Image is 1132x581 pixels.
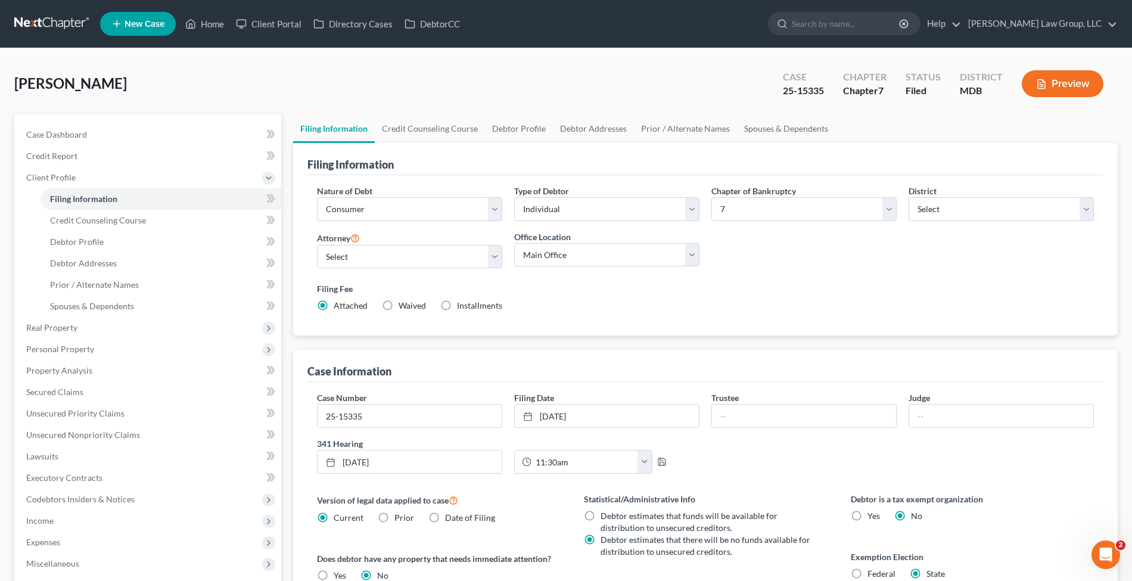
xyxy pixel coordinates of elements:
[737,114,835,143] a: Spouses & Dependents
[921,13,961,35] a: Help
[334,512,363,523] span: Current
[334,570,346,580] span: Yes
[26,473,102,483] span: Executory Contracts
[445,512,495,523] span: Date of Filing
[1022,70,1103,97] button: Preview
[41,210,281,231] a: Credit Counseling Course
[514,231,571,243] label: Office Location
[311,437,705,450] label: 341 Hearing
[26,344,94,354] span: Personal Property
[553,114,634,143] a: Debtor Addresses
[1091,540,1120,569] iframe: Intercom live chat
[17,381,281,403] a: Secured Claims
[1116,540,1125,550] span: 2
[26,430,140,440] span: Unsecured Nonpriority Claims
[26,558,79,568] span: Miscellaneous
[317,231,360,245] label: Attorney
[230,13,307,35] a: Client Portal
[317,185,372,197] label: Nature of Debt
[911,511,922,521] span: No
[584,493,827,505] label: Statistical/Administrative Info
[906,84,941,98] div: Filed
[514,392,554,404] label: Filing Date
[843,84,887,98] div: Chapter
[26,365,92,375] span: Property Analysis
[26,151,77,161] span: Credit Report
[514,185,569,197] label: Type of Debtor
[377,570,388,580] span: No
[878,85,884,96] span: 7
[41,253,281,274] a: Debtor Addresses
[867,568,895,579] span: Federal
[531,450,638,473] input: -- : --
[26,172,76,182] span: Client Profile
[909,405,1093,427] input: --
[399,13,466,35] a: DebtorCC
[851,493,1094,505] label: Debtor is a tax exempt organization
[17,467,281,489] a: Executory Contracts
[307,364,391,378] div: Case Information
[26,494,135,504] span: Codebtors Insiders & Notices
[783,70,824,84] div: Case
[17,403,281,424] a: Unsecured Priority Claims
[634,114,737,143] a: Prior / Alternate Names
[711,392,739,404] label: Trustee
[394,512,414,523] span: Prior
[712,405,896,427] input: --
[26,537,60,547] span: Expenses
[601,535,810,557] span: Debtor estimates that there will be no funds available for distribution to unsecured creditors.
[960,70,1003,84] div: District
[14,74,127,92] span: [PERSON_NAME]
[125,20,164,29] span: New Case
[792,13,901,35] input: Search by name...
[375,114,485,143] a: Credit Counseling Course
[317,493,560,507] label: Version of legal data applied to case
[26,387,83,397] span: Secured Claims
[293,114,375,143] a: Filing Information
[17,360,281,381] a: Property Analysis
[909,392,930,404] label: Judge
[399,300,426,310] span: Waived
[50,279,139,290] span: Prior / Alternate Names
[26,129,87,139] span: Case Dashboard
[318,450,502,473] a: [DATE]
[179,13,230,35] a: Home
[783,84,824,98] div: 25-15335
[601,511,778,533] span: Debtor estimates that funds will be available for distribution to unsecured creditors.
[41,231,281,253] a: Debtor Profile
[909,185,937,197] label: District
[962,13,1117,35] a: [PERSON_NAME] Law Group, LLC
[50,237,104,247] span: Debtor Profile
[50,301,134,311] span: Spouses & Dependents
[515,405,699,427] a: [DATE]
[26,515,54,526] span: Income
[50,215,146,225] span: Credit Counseling Course
[50,194,117,204] span: Filing Information
[50,258,117,268] span: Debtor Addresses
[960,84,1003,98] div: MDB
[318,405,502,427] input: Enter case number...
[26,322,77,333] span: Real Property
[851,551,1094,563] label: Exemption Election
[17,446,281,467] a: Lawsuits
[485,114,553,143] a: Debtor Profile
[317,392,367,404] label: Case Number
[906,70,941,84] div: Status
[26,451,58,461] span: Lawsuits
[17,145,281,167] a: Credit Report
[926,568,945,579] span: State
[317,282,1094,295] label: Filing Fee
[41,188,281,210] a: Filing Information
[334,300,368,310] span: Attached
[711,185,796,197] label: Chapter of Bankruptcy
[307,157,394,172] div: Filing Information
[867,511,880,521] span: Yes
[41,274,281,296] a: Prior / Alternate Names
[41,296,281,317] a: Spouses & Dependents
[17,424,281,446] a: Unsecured Nonpriority Claims
[843,70,887,84] div: Chapter
[457,300,502,310] span: Installments
[17,124,281,145] a: Case Dashboard
[307,13,399,35] a: Directory Cases
[317,552,560,565] label: Does debtor have any property that needs immediate attention?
